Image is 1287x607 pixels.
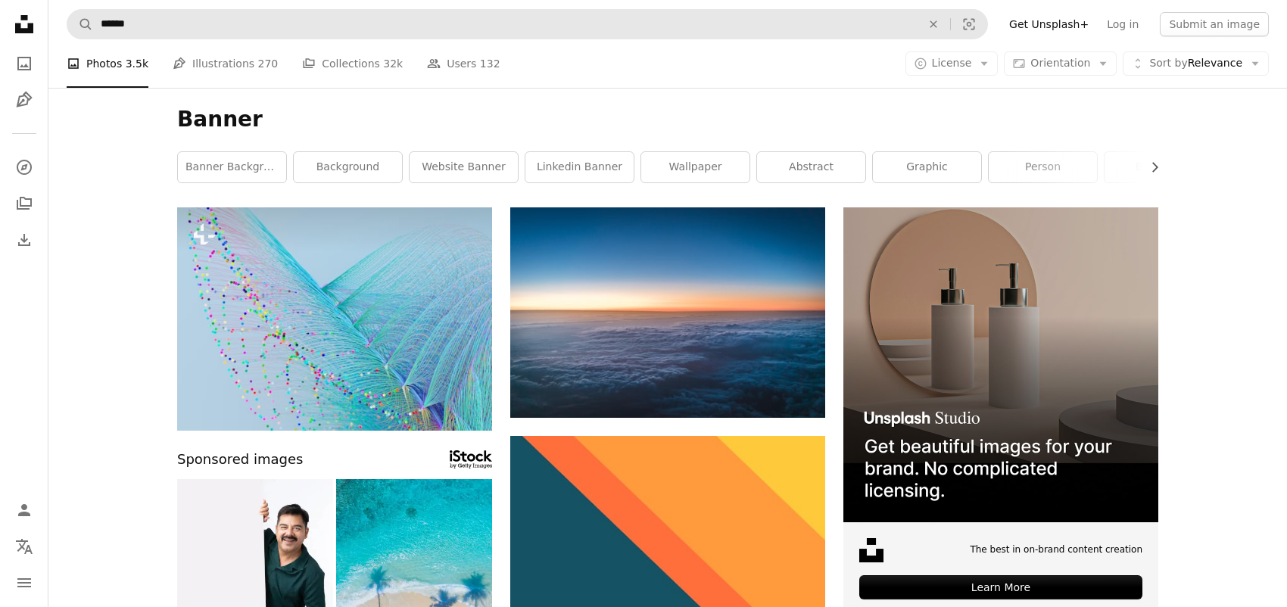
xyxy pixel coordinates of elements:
[525,152,634,182] a: linkedin banner
[510,305,825,319] a: white clouds
[989,152,1097,182] a: person
[932,57,972,69] span: License
[1105,152,1213,182] a: billboard
[177,449,303,471] span: Sponsored images
[9,568,39,598] button: Menu
[905,51,999,76] button: License
[9,85,39,115] a: Illustrations
[178,152,286,182] a: banner background
[1149,56,1242,71] span: Relevance
[510,534,825,547] a: blue and yellow digital wallpaper
[1141,152,1158,182] button: scroll list to the right
[1160,12,1269,36] button: Submit an image
[917,10,950,39] button: Clear
[173,39,278,88] a: Illustrations 270
[641,152,749,182] a: wallpaper
[9,225,39,255] a: Download History
[9,495,39,525] a: Log in / Sign up
[9,9,39,42] a: Home — Unsplash
[258,55,279,72] span: 270
[510,207,825,418] img: white clouds
[177,207,492,431] img: a blue bird with multicolored feathers on it's back
[970,543,1142,556] span: The best in on-brand content creation
[757,152,865,182] a: abstract
[1123,51,1269,76] button: Sort byRelevance
[480,55,500,72] span: 132
[383,55,403,72] span: 32k
[9,188,39,219] a: Collections
[1030,57,1090,69] span: Orientation
[1004,51,1117,76] button: Orientation
[67,9,988,39] form: Find visuals sitewide
[843,207,1158,522] img: file-1715714113747-b8b0561c490eimage
[873,152,981,182] a: graphic
[294,152,402,182] a: background
[9,48,39,79] a: Photos
[1149,57,1187,69] span: Sort by
[67,10,93,39] button: Search Unsplash
[1000,12,1098,36] a: Get Unsplash+
[302,39,403,88] a: Collections 32k
[177,106,1158,133] h1: Banner
[9,152,39,182] a: Explore
[1098,12,1148,36] a: Log in
[951,10,987,39] button: Visual search
[859,538,883,562] img: file-1631678316303-ed18b8b5cb9cimage
[177,312,492,325] a: a blue bird with multicolored feathers on it's back
[410,152,518,182] a: website banner
[9,531,39,562] button: Language
[427,39,500,88] a: Users 132
[859,575,1142,599] div: Learn More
